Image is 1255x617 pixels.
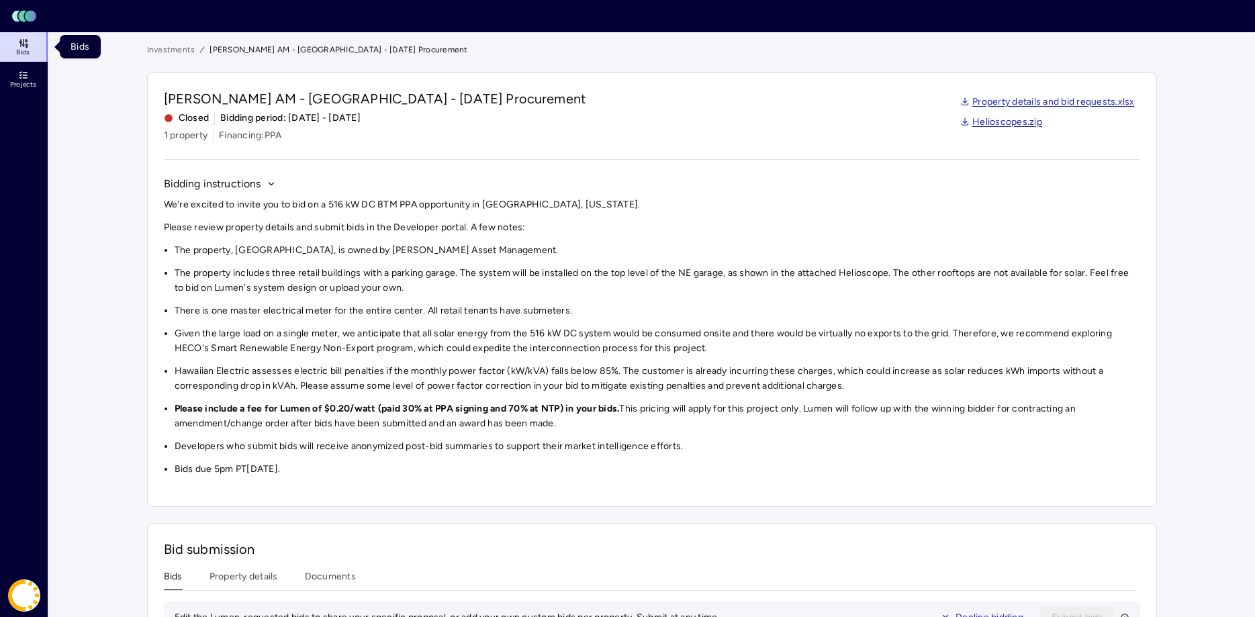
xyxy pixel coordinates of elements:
button: Bids [164,569,183,590]
span: 1 property [164,128,208,143]
strong: Please include a fee for Lumen of $0.20/watt (paid 30% at PPA signing and 70% at NTP) in your bids. [175,403,620,414]
li: There is one master electrical meter for the entire center. All retail tenants have submeters. [175,303,1140,318]
span: Projects [10,81,36,89]
img: Coast Energy [8,579,40,612]
a: Investments [147,43,195,56]
span: Bidding period: [DATE] - [DATE] [220,111,361,126]
span: Bids [16,48,30,56]
nav: breadcrumb [147,43,1157,56]
li: Hawaiian Electric assesses electric bill penalties if the monthly power factor (kW/kVA) falls bel... [175,364,1140,393]
span: [PERSON_NAME] AM - [GEOGRAPHIC_DATA] - [DATE] Procurement [164,89,587,108]
span: Bidding instructions [164,176,261,192]
li: Developers who submit bids will receive anonymized post-bid summaries to support their market int... [175,439,1140,454]
span: Closed [164,111,210,126]
a: Helioscopes.zip [960,115,1042,130]
a: Property details and bid requests.xlsx [960,95,1135,109]
button: Bidding instructions [164,176,276,192]
span: Financing: PPA [219,128,281,143]
button: Property details [210,569,278,590]
span: Bid submission [164,541,255,557]
li: The property, [GEOGRAPHIC_DATA], is owned by [PERSON_NAME] Asset Management. [175,243,1140,258]
span: [PERSON_NAME] AM - [GEOGRAPHIC_DATA] - [DATE] Procurement [210,43,467,56]
li: This pricing will apply for this project only. Lumen will follow up with the winning bidder for c... [175,401,1140,431]
li: Given the large load on a single meter, we anticipate that all solar energy from the 516 kW DC sy... [175,326,1140,356]
button: Documents [305,569,356,590]
li: The property includes three retail buildings with a parking garage. The system will be installed ... [175,266,1140,295]
p: We're excited to invite you to bid on a 516 kW DC BTM PPA opportunity in [GEOGRAPHIC_DATA], [US_S... [164,197,1140,212]
li: Bids due 5pm PT[DATE]. [175,462,1140,477]
p: Please review property details and submit bids in the Developer portal. A few notes: [164,220,1140,235]
div: Bids [60,35,101,58]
